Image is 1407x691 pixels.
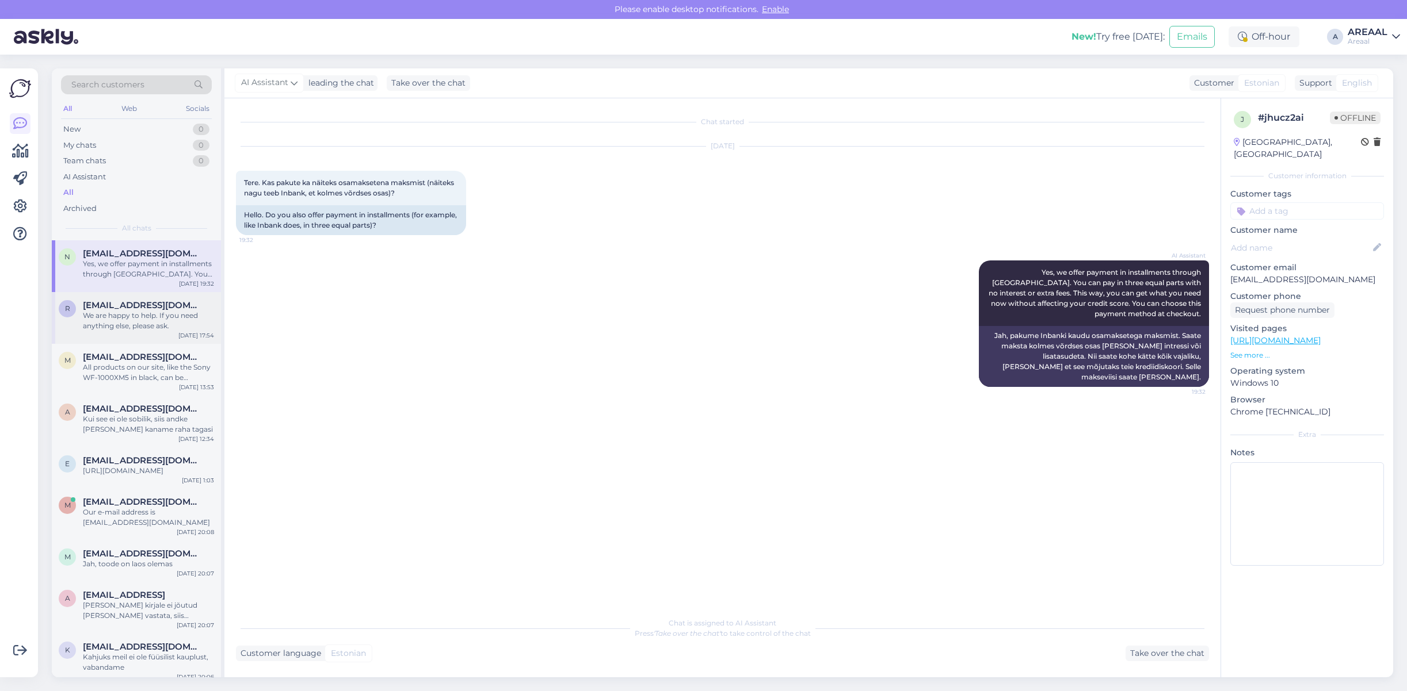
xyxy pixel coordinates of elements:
[239,236,283,244] span: 19:32
[65,646,70,654] span: k
[83,362,214,383] div: All products on our site, like the Sony WF-1000XM5 in black, can be delivered. If a product has a...
[1230,323,1384,335] p: Visited pages
[236,647,321,659] div: Customer language
[193,140,209,151] div: 0
[177,673,214,681] div: [DATE] 20:06
[387,75,470,91] div: Take over the chat
[1072,30,1165,44] div: Try free [DATE]:
[1230,394,1384,406] p: Browser
[177,621,214,629] div: [DATE] 20:07
[1072,31,1096,42] b: New!
[244,178,456,197] span: Tere. Kas pakute ka näiteks osamaksetena maksmist (näiteks nagu teeb Inbank, et kolmes võrdses os...
[1348,37,1387,46] div: Areaal
[1230,406,1384,418] p: Chrome [TECHNICAL_ID]
[1230,224,1384,236] p: Customer name
[83,310,214,331] div: We are happy to help. If you need anything else, please ask.
[63,155,106,167] div: Team chats
[83,497,203,507] span: mukhson92@gmail.com
[184,101,212,116] div: Socials
[64,501,71,509] span: m
[63,124,81,135] div: New
[1126,646,1209,661] div: Take over the chat
[177,528,214,536] div: [DATE] 20:08
[119,101,139,116] div: Web
[1189,77,1234,89] div: Customer
[1229,26,1299,47] div: Off-hour
[65,304,70,313] span: r
[1230,262,1384,274] p: Customer email
[1230,447,1384,459] p: Notes
[71,79,144,91] span: Search customers
[1230,429,1384,440] div: Extra
[1230,202,1384,220] input: Add a tag
[1295,77,1332,89] div: Support
[193,155,209,167] div: 0
[64,252,70,261] span: n
[331,647,366,659] span: Estonian
[83,259,214,279] div: Yes, we offer payment in installments through [GEOGRAPHIC_DATA]. You can pay in three equal parts...
[1342,77,1372,89] span: English
[83,652,214,673] div: Kahjuks meil ei ole füüsilist kauplust, vabandame
[1348,28,1387,37] div: AREAAL
[236,117,1209,127] div: Chat started
[1241,115,1244,124] span: j
[1230,188,1384,200] p: Customer tags
[236,205,466,235] div: Hello. Do you also offer payment in installments (for example, like Inbank does, in three equal p...
[179,279,214,288] div: [DATE] 19:32
[83,548,203,559] span: mets.merot@gmail.com
[1230,274,1384,286] p: [EMAIL_ADDRESS][DOMAIN_NAME]
[63,203,97,214] div: Archived
[654,629,720,638] i: 'Take over the chat'
[122,223,151,233] span: All chats
[304,77,374,89] div: leading the chat
[83,352,203,362] span: Madissookatrin@gmail.com
[979,326,1209,387] div: Jah, pakume Inbanki kaudu osamaksetega maksmist. Saate maksta kolmes võrdses osas [PERSON_NAME] i...
[1230,302,1334,318] div: Request phone number
[83,590,165,600] span: a.karpovitth@gmail.con
[241,76,288,89] span: AI Assistant
[83,404,203,414] span: a.paarson@gmail.com
[65,408,70,416] span: a
[64,356,71,364] span: M
[989,268,1203,318] span: Yes, we offer payment in installments through [GEOGRAPHIC_DATA]. You can pay in three equal parts...
[1234,136,1361,160] div: [GEOGRAPHIC_DATA], [GEOGRAPHIC_DATA]
[178,331,214,340] div: [DATE] 17:54
[83,300,203,310] span: ratkelite@gmail.com
[669,619,776,627] span: Chat is assigned to AI Assistant
[1231,241,1371,254] input: Add name
[236,141,1209,151] div: [DATE]
[635,629,811,638] span: Press to take control of the chat
[1230,290,1384,302] p: Customer phone
[63,140,96,151] div: My chats
[1169,26,1215,48] button: Emails
[1230,377,1384,389] p: Windows 10
[1230,171,1384,181] div: Customer information
[83,559,214,569] div: Jah, toode on laos olemas
[64,552,71,561] span: m
[182,476,214,485] div: [DATE] 1:03
[83,507,214,528] div: Our e-mail address is [EMAIL_ADDRESS][DOMAIN_NAME]
[65,594,70,602] span: a
[1330,112,1381,124] span: Offline
[61,101,74,116] div: All
[179,383,214,391] div: [DATE] 13:53
[9,78,31,99] img: Askly Logo
[1162,251,1206,260] span: AI Assistant
[1258,111,1330,125] div: # jhucz2ai
[63,187,74,198] div: All
[1230,365,1384,377] p: Operating system
[177,569,214,578] div: [DATE] 20:07
[758,4,792,14] span: Enable
[1162,387,1206,396] span: 19:32
[83,466,214,476] div: [URL][DOMAIN_NAME]
[1327,29,1343,45] div: A
[65,459,70,468] span: e
[1230,350,1384,360] p: See more ...
[83,642,203,652] span: krustiina.vilu@mail.ee
[1348,28,1400,46] a: AREAALAreaal
[63,171,106,183] div: AI Assistant
[178,435,214,443] div: [DATE] 12:34
[193,124,209,135] div: 0
[83,455,203,466] span: ejietvisi@gmail.com
[1230,335,1321,345] a: [URL][DOMAIN_NAME]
